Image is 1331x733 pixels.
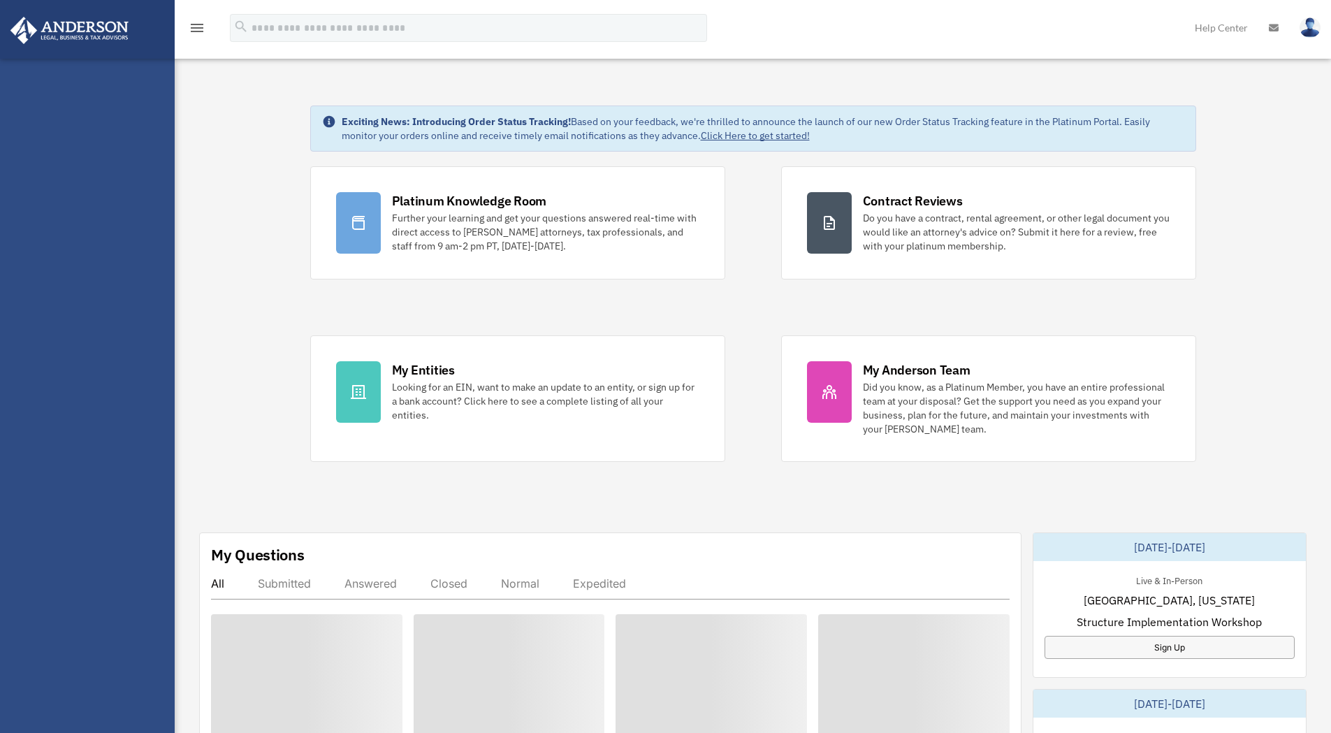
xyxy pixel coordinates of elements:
[189,20,205,36] i: menu
[233,19,249,34] i: search
[863,211,1170,253] div: Do you have a contract, rental agreement, or other legal document you would like an attorney's ad...
[1033,690,1306,718] div: [DATE]-[DATE]
[310,335,725,462] a: My Entities Looking for an EIN, want to make an update to an entity, or sign up for a bank accoun...
[342,115,1184,143] div: Based on your feedback, we're thrilled to announce the launch of our new Order Status Tracking fe...
[310,166,725,280] a: Platinum Knowledge Room Further your learning and get your questions answered real-time with dire...
[392,380,699,422] div: Looking for an EIN, want to make an update to an entity, or sign up for a bank account? Click her...
[392,192,547,210] div: Platinum Knowledge Room
[211,576,224,590] div: All
[1045,636,1295,659] a: Sign Up
[863,380,1170,436] div: Did you know, as a Platinum Member, you have an entire professional team at your disposal? Get th...
[701,129,810,142] a: Click Here to get started!
[342,115,571,128] strong: Exciting News: Introducing Order Status Tracking!
[211,544,305,565] div: My Questions
[392,361,455,379] div: My Entities
[863,361,970,379] div: My Anderson Team
[6,17,133,44] img: Anderson Advisors Platinum Portal
[781,166,1196,280] a: Contract Reviews Do you have a contract, rental agreement, or other legal document you would like...
[863,192,963,210] div: Contract Reviews
[573,576,626,590] div: Expedited
[501,576,539,590] div: Normal
[1033,533,1306,561] div: [DATE]-[DATE]
[344,576,397,590] div: Answered
[392,211,699,253] div: Further your learning and get your questions answered real-time with direct access to [PERSON_NAM...
[1084,592,1255,609] span: [GEOGRAPHIC_DATA], [US_STATE]
[258,576,311,590] div: Submitted
[1077,614,1262,630] span: Structure Implementation Workshop
[781,335,1196,462] a: My Anderson Team Did you know, as a Platinum Member, you have an entire professional team at your...
[1125,572,1214,587] div: Live & In-Person
[430,576,467,590] div: Closed
[1300,17,1321,38] img: User Pic
[189,24,205,36] a: menu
